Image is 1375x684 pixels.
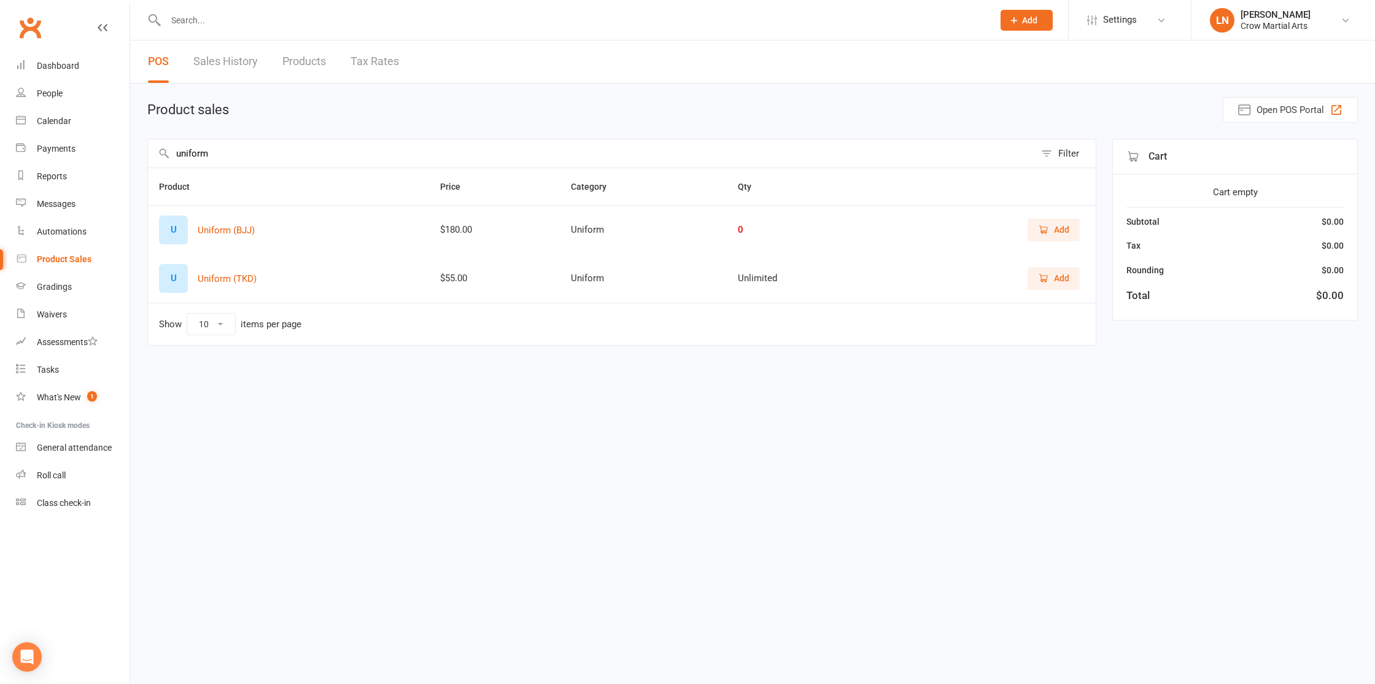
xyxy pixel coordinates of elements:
[159,182,203,192] span: Product
[1054,271,1069,285] span: Add
[159,313,301,335] div: Show
[1126,263,1164,277] div: Rounding
[15,12,45,43] a: Clubworx
[16,135,130,163] a: Payments
[16,52,130,80] a: Dashboard
[198,271,257,286] button: Uniform (TKD)
[16,489,130,517] a: Class kiosk mode
[1257,103,1324,117] span: Open POS Portal
[16,163,130,190] a: Reports
[282,41,326,83] a: Products
[1322,263,1344,277] div: $0.00
[37,309,67,319] div: Waivers
[16,80,130,107] a: People
[738,273,860,284] div: Unlimited
[351,41,399,83] a: Tax Rates
[159,264,188,293] div: Set product image
[37,254,91,264] div: Product Sales
[16,301,130,328] a: Waivers
[37,88,63,98] div: People
[1001,10,1053,31] button: Add
[1223,97,1358,123] button: Open POS Portal
[738,182,765,192] span: Qty
[16,246,130,273] a: Product Sales
[16,218,130,246] a: Automations
[16,434,130,462] a: General attendance kiosk mode
[37,498,91,508] div: Class check-in
[1103,6,1137,34] span: Settings
[16,107,130,135] a: Calendar
[37,365,59,375] div: Tasks
[37,282,72,292] div: Gradings
[571,179,620,194] button: Category
[1322,215,1344,228] div: $0.00
[37,337,98,347] div: Assessments
[241,319,301,330] div: items per page
[571,182,620,192] span: Category
[571,273,716,284] div: Uniform
[37,227,87,236] div: Automations
[159,216,188,244] div: Set product image
[87,391,97,402] span: 1
[1035,139,1096,168] button: Filter
[16,328,130,356] a: Assessments
[37,144,76,154] div: Payments
[738,179,765,194] button: Qty
[16,384,130,411] a: What's New1
[198,223,255,238] button: Uniform (BJJ)
[738,225,860,235] div: 0
[1241,20,1311,31] div: Crow Martial Arts
[440,273,549,284] div: $55.00
[37,470,66,480] div: Roll call
[440,179,474,194] button: Price
[571,225,716,235] div: Uniform
[1126,215,1160,228] div: Subtotal
[148,139,1035,168] input: Search products by name, or scan product code
[16,190,130,218] a: Messages
[37,116,71,126] div: Calendar
[162,12,985,29] input: Search...
[1126,185,1344,200] div: Cart empty
[1054,223,1069,236] span: Add
[1126,287,1150,304] div: Total
[12,642,42,672] div: Open Intercom Messenger
[1316,287,1344,304] div: $0.00
[147,103,229,117] h1: Product sales
[16,462,130,489] a: Roll call
[1113,139,1357,174] div: Cart
[1022,15,1037,25] span: Add
[37,392,81,402] div: What's New
[37,199,76,209] div: Messages
[16,356,130,384] a: Tasks
[1028,267,1080,289] button: Add
[1028,219,1080,241] button: Add
[148,41,169,83] a: POS
[1241,9,1311,20] div: [PERSON_NAME]
[16,273,130,301] a: Gradings
[1058,146,1079,161] div: Filter
[37,443,112,453] div: General attendance
[1322,239,1344,252] div: $0.00
[440,182,474,192] span: Price
[193,41,258,83] a: Sales History
[1210,8,1234,33] div: LN
[1126,239,1141,252] div: Tax
[159,179,203,194] button: Product
[37,61,79,71] div: Dashboard
[37,171,67,181] div: Reports
[440,225,549,235] div: $180.00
